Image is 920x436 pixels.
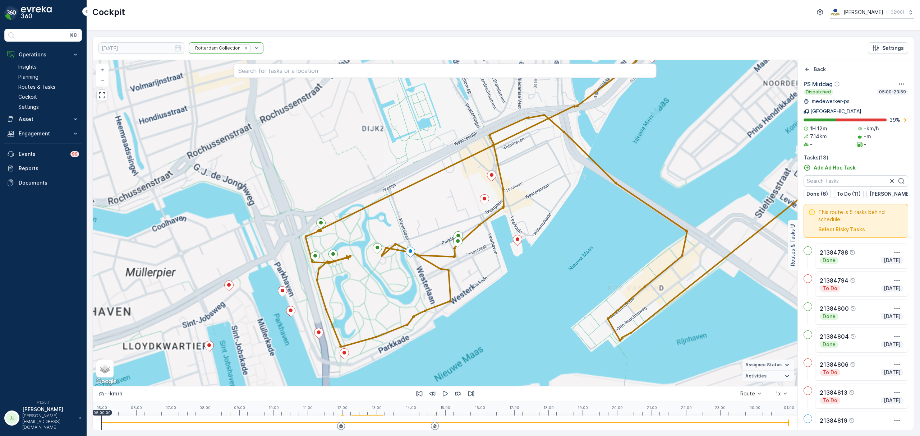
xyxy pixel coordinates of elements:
[810,98,850,105] p: medewerker-ps
[820,304,849,313] p: 21384800
[814,66,826,73] p: Back
[19,130,68,137] p: Engagement
[850,250,855,255] div: Help Tooltip Icon
[822,369,838,376] p: To Do
[372,405,382,410] p: 13:00
[807,276,809,282] p: -
[97,361,113,377] a: Layers
[303,405,313,410] p: 11:00
[19,150,66,158] p: Events
[4,126,82,141] button: Engagement
[18,73,38,80] p: Planning
[807,388,809,394] p: -
[19,51,68,58] p: Operations
[4,176,82,190] a: Documents
[849,390,855,395] div: Help Tooltip Icon
[199,405,211,410] p: 08:00
[440,405,450,410] p: 15:00
[810,133,827,140] p: 7.14km
[820,388,847,397] p: 21384813
[807,304,809,310] p: -
[789,229,796,266] p: Routes & Tasks
[95,377,118,386] img: Google
[830,6,914,19] button: [PERSON_NAME](+02:00)
[878,89,907,95] p: 05:00-23:59
[97,75,108,86] a: Zoom Out
[234,405,245,410] p: 09:00
[72,151,78,157] p: 99
[805,89,832,95] p: Dispatched
[807,360,809,366] p: -
[740,391,755,396] div: Route
[95,377,118,386] a: Open this area in Google Maps (opens a new window)
[820,332,849,341] p: 21384804
[4,400,82,404] span: v 1.50.1
[475,405,485,410] p: 16:00
[820,248,848,257] p: 21384788
[22,413,75,430] p: [PERSON_NAME][EMAIL_ADDRESS][DOMAIN_NAME]
[810,125,827,132] p: 1H 12m
[4,47,82,62] button: Operations
[578,405,588,410] p: 19:00
[15,82,82,92] a: Routes & Tasks
[19,116,68,123] p: Asset
[105,390,122,397] p: -- km/h
[850,278,856,283] div: Help Tooltip Icon
[850,362,856,367] div: Help Tooltip Icon
[804,154,908,161] p: Tasks ( 18 )
[4,147,82,161] a: Events99
[101,66,104,73] span: +
[883,313,901,320] p: [DATE]
[834,190,864,198] button: To Do (11)
[804,190,831,198] button: Done (6)
[820,360,848,369] p: 21384806
[93,411,111,415] p: 05:00:00
[21,6,52,20] img: logo_dark-DEwI_e13.png
[234,64,657,78] input: Search for tasks or a location
[4,112,82,126] button: Asset
[804,175,908,187] input: Search Tasks
[822,397,838,404] p: To Do
[647,405,657,410] p: 21:00
[820,276,848,285] p: 21384794
[804,164,856,171] a: Add Ad Hoc Task
[745,373,767,379] span: Activities
[822,257,836,264] p: Done
[165,405,176,410] p: 07:00
[883,397,901,404] p: [DATE]
[804,66,826,73] a: Back
[742,360,794,371] summary: Assignee Status
[849,418,855,423] div: Help Tooltip Icon
[869,190,918,198] p: [PERSON_NAME] (1)
[843,9,883,16] p: [PERSON_NAME]
[19,179,79,186] p: Documents
[864,125,879,132] p: -km/h
[543,405,554,410] p: 18:00
[4,6,19,20] img: logo
[864,133,871,140] p: -m
[837,190,861,198] p: To Do (11)
[6,412,18,424] div: JJ
[15,92,82,102] a: Cockpit
[818,209,903,223] span: This route is 5 tasks behind schedule!
[97,64,108,75] a: Zoom In
[92,6,125,18] p: Cockpit
[776,391,781,396] div: 1x
[806,190,828,198] p: Done (6)
[818,226,865,233] button: Select Risky Tasks
[883,341,901,348] p: [DATE]
[882,45,904,52] p: Settings
[822,313,836,320] p: Done
[889,116,900,124] p: 39 %
[96,405,107,410] p: 05:00
[807,416,809,422] p: -
[883,285,901,292] p: [DATE]
[886,9,904,15] p: ( +02:00 )
[612,405,623,410] p: 20:00
[19,165,79,172] p: Reports
[807,332,809,338] p: -
[131,405,142,410] p: 06:00
[850,306,856,311] div: Help Tooltip Icon
[814,164,856,171] p: Add Ad Hoc Task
